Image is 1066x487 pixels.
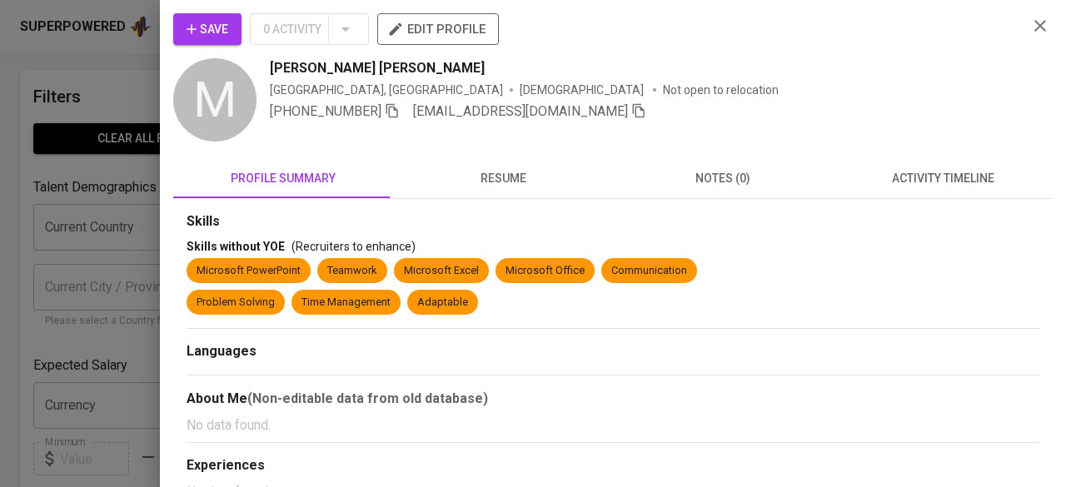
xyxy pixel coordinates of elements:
span: Save [187,19,228,40]
div: Problem Solving [197,295,275,311]
b: (Non-editable data from old database) [247,390,488,406]
a: edit profile [377,22,499,35]
span: (Recruiters to enhance) [291,240,416,253]
div: Adaptable [417,295,468,311]
div: M [173,58,257,142]
span: activity timeline [843,168,1043,189]
span: notes (0) [623,168,823,189]
div: Microsoft Excel [404,263,479,279]
div: Teamwork [327,263,377,279]
div: About Me [187,389,1039,409]
div: Experiences [187,456,1039,475]
span: resume [403,168,603,189]
button: edit profile [377,13,499,45]
p: Not open to relocation [663,82,779,98]
span: [PERSON_NAME] [PERSON_NAME] [270,58,485,78]
div: Communication [611,263,687,279]
span: edit profile [391,18,486,40]
div: Skills [187,212,1039,231]
div: Microsoft Office [506,263,585,279]
button: Save [173,13,242,45]
div: Time Management [301,295,391,311]
span: Skills without YOE [187,240,285,253]
span: profile summary [183,168,383,189]
div: Microsoft PowerPoint [197,263,301,279]
p: No data found. [187,415,1039,435]
span: [DEMOGRAPHIC_DATA] [520,82,646,98]
div: [GEOGRAPHIC_DATA], [GEOGRAPHIC_DATA] [270,82,503,98]
div: Languages [187,342,1039,361]
span: [PHONE_NUMBER] [270,103,381,119]
span: [EMAIL_ADDRESS][DOMAIN_NAME] [413,103,628,119]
